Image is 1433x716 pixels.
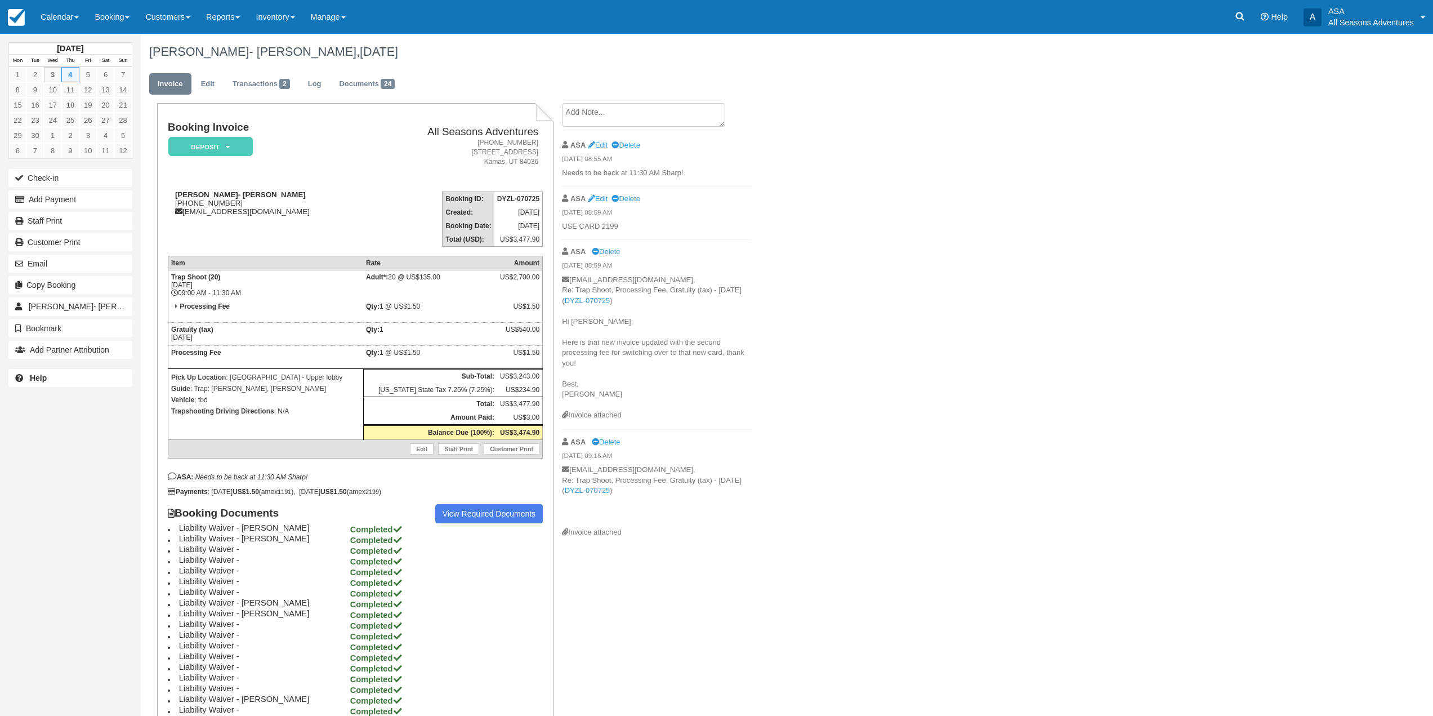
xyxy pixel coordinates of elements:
span: Liability Waiver - [PERSON_NAME] [179,695,348,704]
strong: ASA [570,194,586,203]
td: 1 @ US$1.50 [363,300,497,323]
span: Liability Waiver - [179,630,348,639]
a: 7 [114,67,132,82]
th: Sub-Total: [363,370,497,384]
button: Copy Booking [8,276,132,294]
th: Created: [443,206,494,219]
a: 6 [9,143,26,158]
td: [DATE] [168,323,363,346]
a: 25 [61,113,79,128]
strong: US$1.50 [320,488,347,496]
div: : [DATE] (amex ), [DATE] (amex ) [168,488,543,496]
a: 1 [9,67,26,82]
strong: Qty [366,349,380,357]
strong: Completed [350,589,403,598]
th: Mon [9,55,26,67]
th: Sat [97,55,114,67]
th: Fri [79,55,97,67]
a: Edit [193,73,223,95]
span: Liability Waiver - [179,545,348,554]
span: Liability Waiver - [179,620,348,629]
span: Liability Waiver - [PERSON_NAME] [179,534,348,543]
a: Delete [611,141,640,149]
strong: Trap Shoot (20) [171,273,220,281]
a: 2 [61,128,79,143]
a: 16 [26,97,44,113]
a: 6 [97,67,114,82]
strong: Completed [350,675,403,684]
strong: ASA [570,247,586,256]
span: Liability Waiver - [179,641,348,650]
strong: Processing Fee [180,303,230,310]
td: [DATE] [494,219,543,233]
a: 13 [97,82,114,97]
a: Customer Print [484,443,539,455]
strong: Completed [350,557,403,566]
span: Liability Waiver - [179,566,348,575]
strong: Guide [171,385,190,393]
a: 26 [79,113,97,128]
a: Invoice [149,73,191,95]
a: 1 [44,128,61,143]
em: Needs to be back at 11:30 AM Sharp! [195,473,308,481]
th: Booking Date: [443,219,494,233]
span: 2 [279,79,290,89]
th: Thu [61,55,79,67]
strong: Completed [350,568,403,577]
span: Help [1271,12,1288,21]
td: 20 @ US$135.00 [363,270,497,300]
a: 22 [9,113,26,128]
strong: US$1.50 [233,488,259,496]
span: [PERSON_NAME]- [PERSON_NAME] [29,302,163,311]
a: 10 [79,143,97,158]
p: [EMAIL_ADDRESS][DOMAIN_NAME], Re: Trap Shoot, Processing Fee, Gratuity (tax) - [DATE] ( ) Hi [PER... [562,275,752,411]
strong: Completed [350,525,403,534]
em: Deposit [168,137,253,157]
a: Log [300,73,330,95]
strong: Processing Fee [171,349,221,357]
span: 24 [381,79,395,89]
strong: Completed [350,632,403,641]
a: Edit [410,443,434,455]
a: 3 [44,67,61,82]
p: : [GEOGRAPHIC_DATA] - Upper lobby [171,372,360,383]
strong: Payments [168,488,208,496]
a: View Required Documents [435,504,543,523]
h2: All Seasons Adventures [376,126,538,138]
h1: [PERSON_NAME]- [PERSON_NAME], [149,45,1207,59]
a: 24 [44,113,61,128]
p: [EMAIL_ADDRESS][DOMAIN_NAME], Re: Trap Shoot, Processing Fee, Gratuity (tax) - [DATE] ( ) [562,465,752,527]
td: 1 @ US$1.50 [363,346,497,369]
small: 2199 [365,488,379,495]
strong: Completed [350,664,403,673]
a: Transactions2 [224,73,298,95]
a: 30 [26,128,44,143]
th: Amount [497,256,543,270]
strong: Completed [350,536,403,545]
th: Amount Paid: [363,411,497,425]
a: 29 [9,128,26,143]
button: Email [8,255,132,273]
strong: Completed [350,643,403,652]
a: 28 [114,113,132,128]
a: 7 [26,143,44,158]
td: US$3,477.90 [494,233,543,247]
td: US$3,477.90 [497,397,543,411]
button: Add Partner Attribution [8,341,132,359]
span: Liability Waiver - [179,662,348,671]
strong: US$3,474.90 [500,429,539,437]
a: 11 [61,82,79,97]
a: 11 [97,143,114,158]
td: 1 [363,323,497,346]
a: 21 [114,97,132,113]
strong: Adult* [366,273,388,281]
strong: Completed [350,653,403,662]
a: 5 [79,67,97,82]
span: Liability Waiver - [PERSON_NAME] [179,609,348,618]
a: Staff Print [8,212,132,230]
strong: Trapshooting Driving Directions [171,407,274,415]
div: US$540.00 [500,326,539,343]
th: Tue [26,55,44,67]
span: Liability Waiver - [179,673,348,682]
a: 3 [79,128,97,143]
